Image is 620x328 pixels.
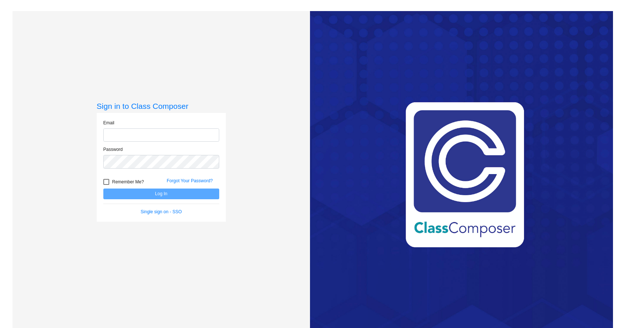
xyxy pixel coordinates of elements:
span: Remember Me? [112,177,144,186]
label: Password [103,146,123,153]
a: Forgot Your Password? [167,178,213,183]
h3: Sign in to Class Composer [97,101,226,111]
label: Email [103,120,114,126]
button: Log In [103,189,219,199]
a: Single sign on - SSO [141,209,182,214]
